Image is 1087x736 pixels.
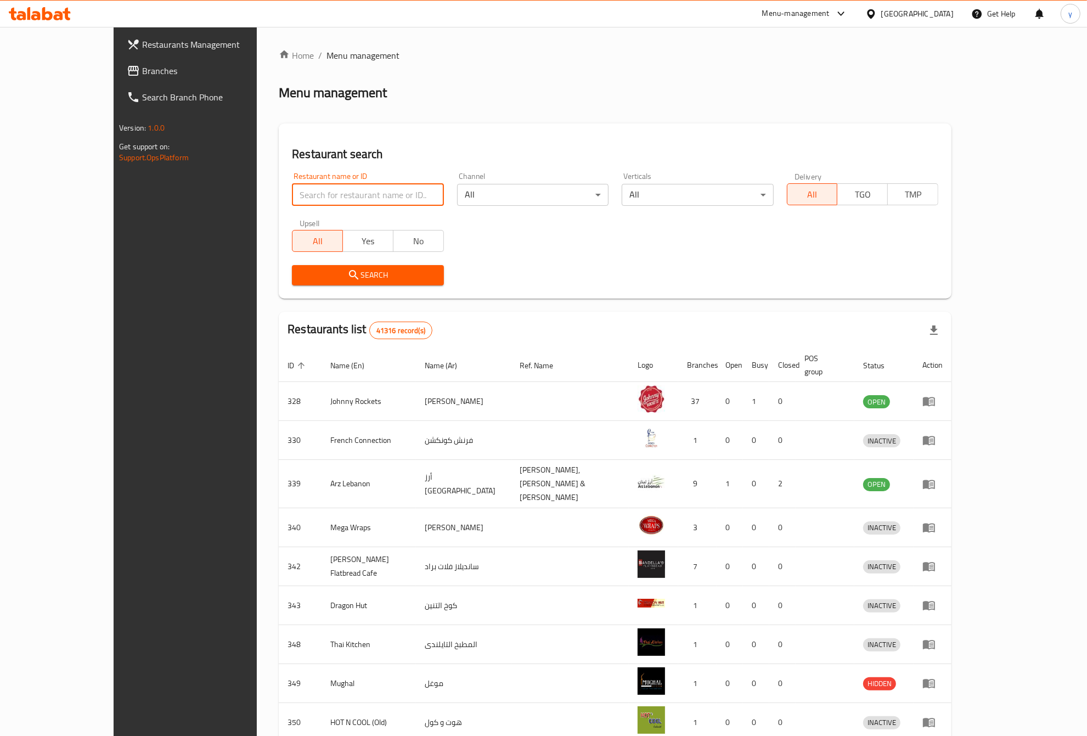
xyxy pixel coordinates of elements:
td: French Connection [322,421,416,460]
span: Yes [347,233,389,249]
td: 1 [717,460,743,508]
td: 0 [743,664,769,703]
th: Open [717,349,743,382]
td: كوخ التنين [416,586,511,625]
td: 7 [678,547,717,586]
div: [GEOGRAPHIC_DATA] [881,8,954,20]
div: Total records count [369,322,432,339]
span: All [792,187,833,203]
td: 0 [743,586,769,625]
td: أرز [GEOGRAPHIC_DATA] [416,460,511,508]
span: y [1068,8,1072,20]
span: Version: [119,121,146,135]
div: Menu [922,599,943,612]
td: Johnny Rockets [322,382,416,421]
td: 0 [717,382,743,421]
td: Dragon Hut [322,586,416,625]
img: French Connection [638,424,665,452]
span: POS group [804,352,841,378]
td: [PERSON_NAME] [416,508,511,547]
td: 349 [279,664,322,703]
td: 0 [717,586,743,625]
a: Support.OpsPlatform [119,150,189,165]
img: Thai Kitchen [638,628,665,656]
span: INACTIVE [863,716,900,729]
a: Search Branch Phone [118,84,295,110]
div: Menu [922,395,943,408]
span: OPEN [863,478,890,491]
span: OPEN [863,396,890,408]
td: 328 [279,382,322,421]
span: INACTIVE [863,599,900,612]
img: Mega Wraps [638,512,665,539]
span: INACTIVE [863,638,900,651]
td: 0 [717,421,743,460]
div: Menu [922,477,943,491]
td: 340 [279,508,322,547]
button: Yes [342,230,393,252]
div: Menu [922,716,943,729]
td: 0 [769,421,796,460]
td: 330 [279,421,322,460]
th: Action [914,349,951,382]
span: INACTIVE [863,560,900,573]
div: Menu [922,434,943,447]
td: فرنش كونكشن [416,421,511,460]
button: All [787,183,838,205]
div: INACTIVE [863,521,900,535]
span: HIDDEN [863,677,896,690]
td: 0 [743,421,769,460]
div: INACTIVE [863,560,900,574]
td: [PERSON_NAME],[PERSON_NAME] & [PERSON_NAME] [511,460,629,508]
td: 0 [769,508,796,547]
button: No [393,230,444,252]
span: Name (Ar) [425,359,471,372]
img: Mughal [638,667,665,695]
li: / [318,49,322,62]
img: Dragon Hut [638,589,665,617]
td: [PERSON_NAME] [416,382,511,421]
th: Branches [678,349,717,382]
nav: breadcrumb [279,49,951,62]
h2: Restaurant search [292,146,938,162]
div: Menu [922,560,943,573]
td: 9 [678,460,717,508]
span: Restaurants Management [142,38,286,51]
img: Johnny Rockets [638,385,665,413]
div: All [622,184,773,206]
button: All [292,230,343,252]
img: Arz Lebanon [638,468,665,496]
td: 0 [717,625,743,664]
td: 2 [769,460,796,508]
div: INACTIVE [863,599,900,613]
th: Logo [629,349,678,382]
td: 3 [678,508,717,547]
div: Menu [922,677,943,690]
img: Sandella's Flatbread Cafe [638,550,665,578]
span: Name (En) [330,359,379,372]
div: Menu-management [762,7,830,20]
td: 1 [678,625,717,664]
span: TGO [842,187,883,203]
span: 1.0.0 [148,121,165,135]
span: INACTIVE [863,435,900,447]
td: 0 [769,664,796,703]
th: Busy [743,349,769,382]
a: Restaurants Management [118,31,295,58]
span: No [398,233,440,249]
div: INACTIVE [863,434,900,447]
button: TMP [887,183,938,205]
h2: Restaurants list [288,321,432,339]
td: 348 [279,625,322,664]
td: 1 [743,382,769,421]
a: Branches [118,58,295,84]
span: Menu management [326,49,399,62]
span: TMP [892,187,934,203]
td: Arz Lebanon [322,460,416,508]
span: Search [301,268,435,282]
td: 0 [743,625,769,664]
